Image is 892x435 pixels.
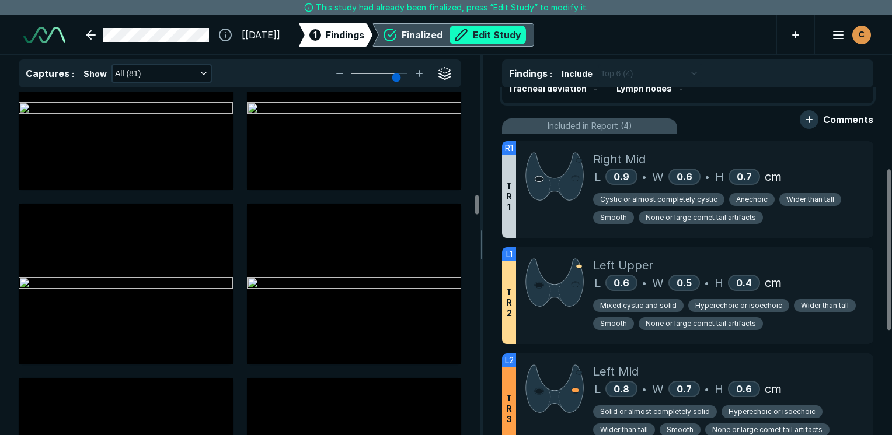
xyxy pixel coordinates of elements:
[562,68,593,80] span: Include
[505,354,514,367] span: L2
[506,393,512,425] span: T R 3
[736,383,752,395] span: 0.6
[26,68,69,79] span: Captures
[600,194,717,205] span: Cystic or almost completely cystic
[736,277,752,289] span: 0.4
[72,69,74,79] span: :
[550,69,552,79] span: :
[23,27,65,43] img: See-Mode Logo
[823,113,873,127] span: Comments
[600,212,627,223] span: Smooth
[242,28,280,42] span: [[DATE]]
[594,274,601,292] span: L
[667,425,694,435] span: Smooth
[593,257,653,274] span: Left Upper
[508,83,587,93] span: Tracheal deviation
[729,406,816,417] span: Hyperechoic or isoechoic
[502,247,873,344] div: L1TR2Left UpperL0.6•W0.5•H0.4cmMixed cystic and solidHyperechoic or isoechoicWider than tallSmoot...
[548,120,632,132] span: Included in Report (4)
[705,276,709,290] span: •
[316,1,588,14] span: This study had already been finalized, press “Edit Study” to modify it.
[705,170,709,184] span: •
[677,277,692,289] span: 0.5
[372,23,534,47] div: FinalizedEdit Study
[506,248,513,261] span: L1
[594,380,601,398] span: L
[506,181,512,212] span: T R 1
[326,28,364,42] span: Findings
[450,26,526,44] button: Edit Study
[705,382,709,396] span: •
[525,150,584,202] img: +MljZhAAAABklEQVQDAELHDgX9dqIcAAAAAElFTkSuQmCC
[601,67,633,80] span: Top 6 (4)
[600,318,627,329] span: Smooth
[712,425,823,435] span: None or large comet tail artifacts
[525,363,584,415] img: AWl6LQAAAAZJREFUAwBrqc72jUvQagAAAABJRU5ErkJggg==
[736,194,768,205] span: Anechoic
[765,168,782,185] span: cm
[509,68,548,79] span: Findings
[600,425,648,435] span: Wider than tall
[402,26,526,44] div: Finalized
[679,83,682,93] span: -
[19,22,70,48] a: See-Mode Logo
[765,380,782,398] span: cm
[614,277,629,289] span: 0.6
[614,383,629,395] span: 0.8
[525,257,584,308] img: 7n8FZ4AAAAGSURBVAMAiYApBfMq4jsAAAAASUVORK5CYII=
[594,168,601,185] span: L
[502,141,873,238] div: R1TR1Right MidL0.9•W0.6•H0.7cmCystic or almost completely cysticAnechoicWider than tallSmoothNone...
[299,23,372,47] div: 1Findings
[646,318,756,329] span: None or large comet tail artifacts
[313,29,317,41] span: 1
[852,26,871,44] div: avatar-name
[19,277,233,291] img: 9c7e6312-47b6-478b-bf5d-58bdb85f1210
[715,168,724,185] span: H
[642,276,646,290] span: •
[824,23,873,47] button: avatar-name
[600,300,677,311] span: Mixed cystic and solid
[652,168,664,185] span: W
[786,194,834,205] span: Wider than tall
[801,300,849,311] span: Wider than tall
[715,274,723,292] span: H
[594,83,597,93] span: -
[646,212,756,223] span: None or large comet tail artifacts
[642,170,646,184] span: •
[677,383,692,395] span: 0.7
[83,68,107,80] span: Show
[652,274,664,292] span: W
[642,382,646,396] span: •
[593,363,639,380] span: Left Mid
[616,83,672,93] span: Lymph nodes
[715,380,723,398] span: H
[505,142,513,155] span: R1
[765,274,782,292] span: cm
[652,380,664,398] span: W
[19,102,233,116] img: 778b5ba9-ad50-4721-bbf5-83ba277c6973
[115,67,141,80] span: All (81)
[614,171,629,183] span: 0.9
[859,29,865,41] span: C
[737,171,752,183] span: 0.7
[247,277,461,291] img: 963f876b-6809-4b0e-8bc5-5b25dc0aa8da
[600,406,710,417] span: Solid or almost completely solid
[247,102,461,116] img: 8289b970-6f4d-4de4-8133-8b01936dc88f
[506,287,512,318] span: T R 2
[677,171,692,183] span: 0.6
[695,300,782,311] span: Hyperechoic or isoechoic
[593,150,646,168] span: Right Mid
